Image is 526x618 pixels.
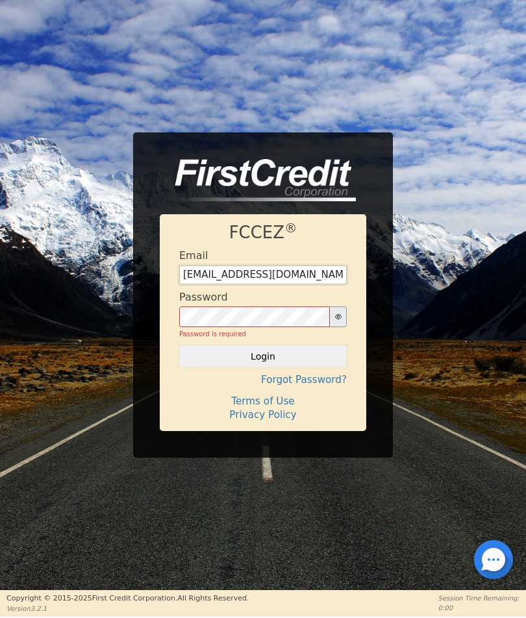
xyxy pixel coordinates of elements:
[179,329,347,339] div: Password is required
[160,159,356,202] img: logo-CMu_cnol.png
[438,593,520,603] p: Session Time Remaining:
[179,249,208,262] h4: Email
[179,291,228,303] h4: Password
[179,374,347,386] h4: Forgot Password?
[179,266,347,285] input: Enter email
[179,306,330,327] input: password
[438,603,520,613] p: 0:00
[179,409,347,421] h4: Privacy Policy
[179,345,347,367] button: Login
[177,594,249,602] span: All Rights Reserved.
[6,604,249,613] p: Version 3.2.1
[284,221,297,236] sup: ®
[179,223,347,243] h1: FCCEZ
[6,593,249,604] p: Copyright © 2015- 2025 First Credit Corporation.
[179,395,347,407] h4: Terms of Use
